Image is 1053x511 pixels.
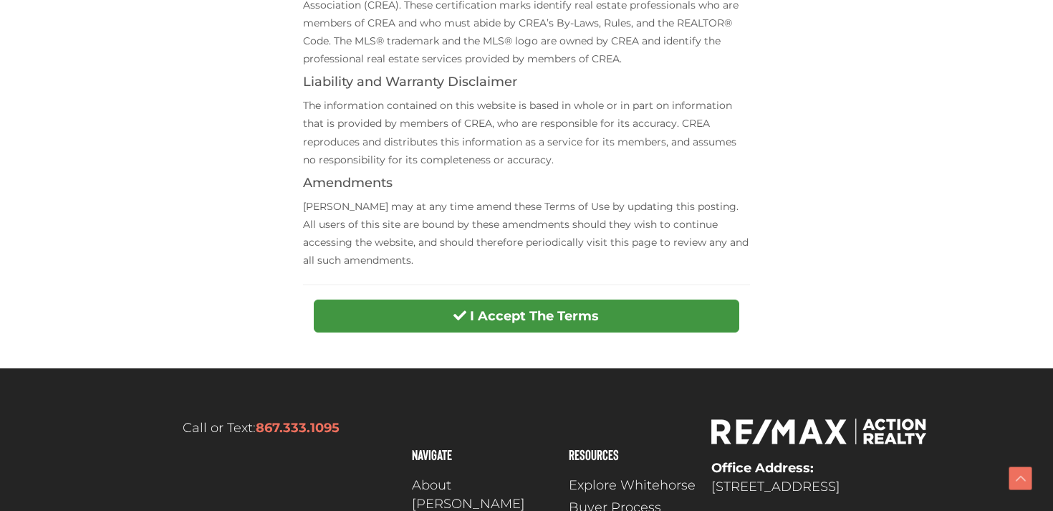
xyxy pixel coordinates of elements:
h4: Amendments [303,176,749,191]
strong: Office Address: [711,460,814,476]
p: [PERSON_NAME] may at any time amend these Terms of Use by updating this posting. All users of thi... [303,198,749,270]
h4: Liability and Warranty Disclaimer [303,75,749,90]
h4: Navigate [412,447,554,462]
a: 867.333.1095 [256,420,340,436]
a: Explore Whitehorse [569,476,697,495]
h4: Resources [569,447,697,462]
span: Explore Whitehorse [569,476,696,495]
button: I Accept The Terms [314,300,739,333]
p: Call or Text: [125,419,398,438]
p: The information contained on this website is based in whole or in part on information that is pro... [303,97,749,169]
strong: I Accept The Terms [470,308,599,324]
